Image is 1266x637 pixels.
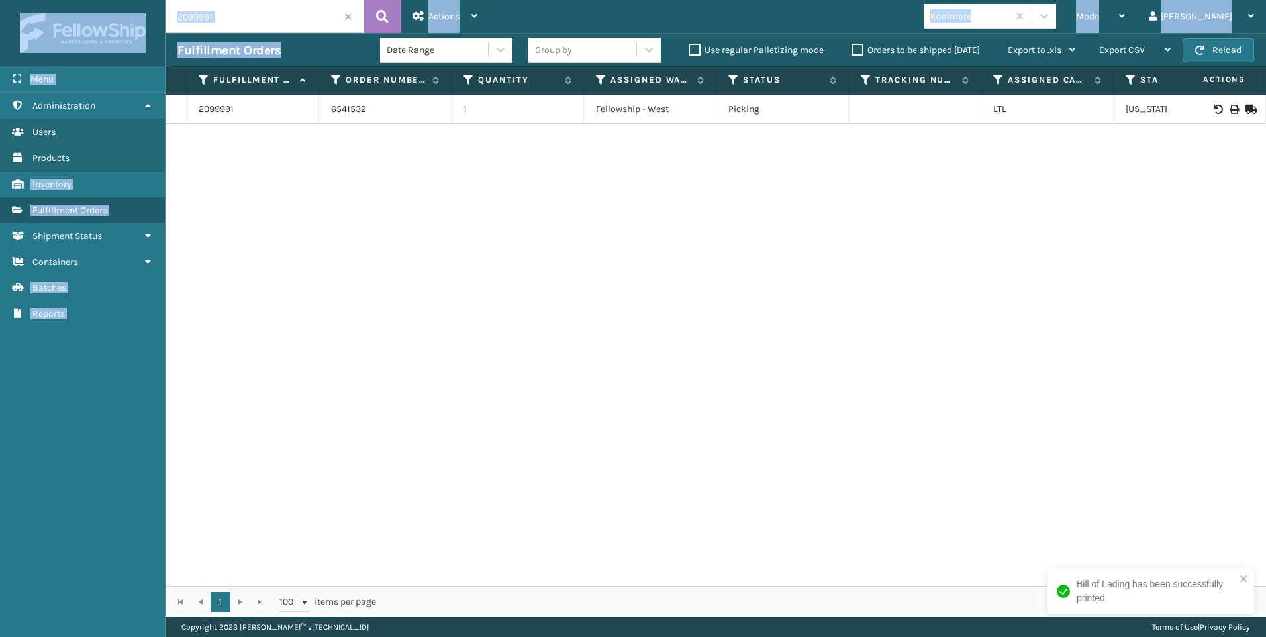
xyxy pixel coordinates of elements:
[213,74,293,86] label: Fulfillment Order Id
[584,95,716,124] td: Fellowship - West
[1008,44,1061,56] span: Export to .xls
[452,95,584,124] td: 1
[1214,105,1222,114] i: Void BOL
[1099,44,1145,56] span: Export CSV
[20,13,146,53] img: logo
[1230,105,1238,114] i: Print BOL
[1161,69,1253,91] span: Actions
[1008,74,1088,86] label: Assigned Carrier Service
[1240,573,1249,586] button: close
[852,44,980,56] label: Orders to be shipped [DATE]
[32,282,66,293] span: Batches
[346,74,426,86] label: Order Number
[1183,38,1254,62] button: Reload
[875,74,955,86] label: Tracking Number
[32,152,70,164] span: Products
[395,595,1251,609] div: 1 - 1 of 1 items
[716,95,849,124] td: Picking
[32,100,95,111] span: Administration
[177,42,281,58] h3: Fulfillment Orders
[279,592,376,612] span: items per page
[32,256,78,268] span: Containers
[689,44,824,56] label: Use regular Palletizing mode
[1077,577,1236,605] div: Bill of Lading has been successfully printed.
[32,179,72,190] span: Inventory
[478,74,558,86] label: Quantity
[32,126,56,138] span: Users
[1076,11,1099,22] span: Mode
[981,95,1114,124] td: LTL
[30,73,54,85] span: Menu
[279,595,299,609] span: 100
[319,95,452,124] td: 6541532
[32,308,65,319] span: Reports
[743,74,823,86] label: Status
[211,592,230,612] a: 1
[1114,95,1246,124] td: [US_STATE]
[199,103,234,116] a: 2099991
[428,11,460,22] span: Actions
[32,205,107,216] span: Fulfillment Orders
[930,9,1009,23] div: Koolmore
[32,230,102,242] span: Shipment Status
[535,43,572,57] div: Group by
[1245,105,1253,114] i: Mark as Shipped
[610,74,691,86] label: Assigned Warehouse
[1140,74,1220,86] label: State
[181,617,369,637] p: Copyright 2023 [PERSON_NAME]™ v [TECHNICAL_ID]
[387,43,489,57] div: Date Range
